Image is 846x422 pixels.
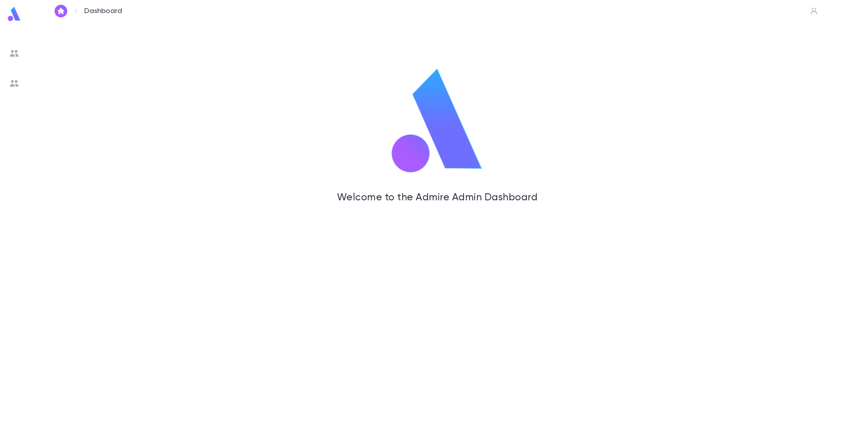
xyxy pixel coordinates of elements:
img: logo [380,66,494,177]
h5: Welcome to the Admire Admin Dashboard [86,192,789,204]
img: users_grey.add6a7b1bacd1fe57131ad36919bb8de.svg [9,79,19,88]
p: Dashboard [84,7,123,15]
img: logo [6,6,22,22]
img: home_white.a664292cf8c1dea59945f0da9f25487c.svg [56,8,66,14]
img: users_grey.add6a7b1bacd1fe57131ad36919bb8de.svg [9,49,19,58]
